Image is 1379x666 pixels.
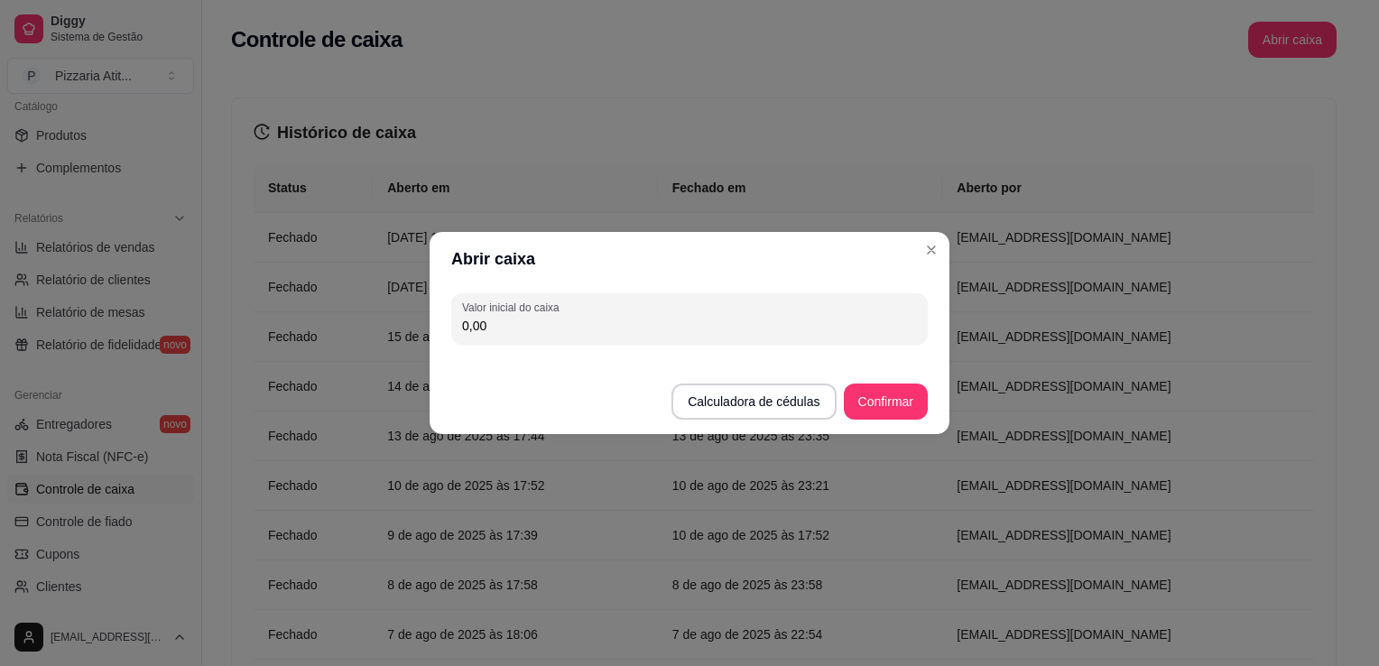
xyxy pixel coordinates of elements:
[462,300,565,315] label: Valor inicial do caixa
[917,236,946,264] button: Close
[462,317,917,335] input: Valor inicial do caixa
[844,384,928,420] button: Confirmar
[430,232,949,286] header: Abrir caixa
[671,384,836,420] button: Calculadora de cédulas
